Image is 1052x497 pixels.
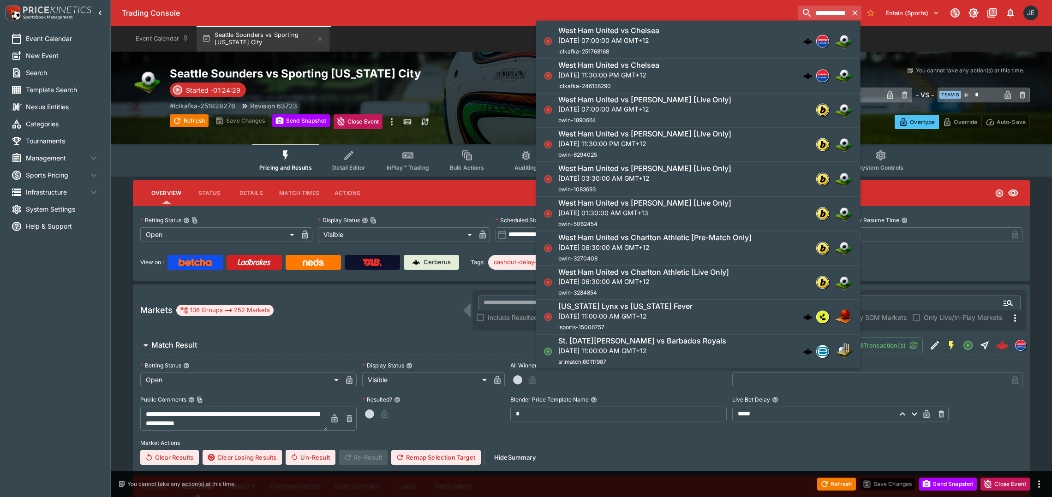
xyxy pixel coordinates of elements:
[916,90,934,100] h6: - VS -
[3,4,21,22] img: PriceKinetics Logo
[203,450,282,465] button: Clear Losing Results
[362,217,368,224] button: Display StatusCopy To Clipboard
[391,450,481,465] button: Remap Selection Target
[272,182,327,204] button: Match Times
[286,450,335,465] span: Un-Result
[1000,295,1016,311] button: Open
[558,198,731,208] h6: West Ham United vs [PERSON_NAME] [Live Only]
[816,69,829,82] div: lclkafka
[237,259,271,266] img: Ladbrokes
[817,277,829,289] img: bwin.png
[404,255,459,270] a: Cerberus
[140,436,1022,450] label: Market Actions
[947,5,963,21] button: Connected to PK
[496,216,542,224] p: Scheduled Start
[188,396,195,403] button: Public CommentsCopy To Clipboard
[997,117,1026,127] p: Auto-Save
[817,242,829,254] img: bwin.png
[816,172,829,185] div: bwin
[514,164,537,171] span: Auditing
[252,144,911,177] div: Event type filters
[558,290,597,296] span: bwin-3284854
[803,313,813,322] div: cerberus
[863,6,878,20] button: No Bookmarks
[544,174,553,183] svg: Closed
[186,85,240,95] p: Started -01:24:29
[850,216,899,224] p: Play Resume Time
[558,164,731,174] h6: West Ham United vs [PERSON_NAME] [Live Only]
[1034,479,1045,490] button: more
[489,450,541,465] button: HideSummary
[816,35,829,47] div: lclkafka
[558,312,693,321] p: [DATE] 11:00:00 AM GMT+12
[558,208,731,218] p: [DATE] 01:30:00 AM GMT+13
[23,6,91,13] img: PriceKinetics
[1021,3,1041,23] button: James Edlin
[910,117,935,127] p: Overtype
[363,259,382,266] img: TabNZ
[180,305,270,316] div: 136 Groups 252 Markets
[558,302,693,312] h6: [US_STATE] Lynx vs [US_STATE] Fever
[510,361,576,369] p: All Winners Full-Dividend
[488,258,548,267] span: cashout-delay-10
[558,60,659,70] h6: West Ham United vs Chelsea
[848,337,923,353] button: 718Transaction(s)
[943,337,960,354] button: SGM Enabled
[558,95,731,105] h6: West Ham United vs [PERSON_NAME] [Live Only]
[916,66,1024,75] p: You cannot take any action(s) at this time.
[318,227,475,242] div: Visible
[122,8,794,18] div: Trading Console
[803,313,813,322] img: logo-cerberus.svg
[140,396,186,403] p: Public Comments
[835,342,853,361] img: cricket.png
[26,153,88,163] span: Management
[558,277,729,287] p: [DATE] 06:30:00 AM GMT+12
[816,138,829,151] div: bwin
[849,313,907,322] span: Only SGM Markets
[880,6,945,20] button: Select Tenant
[1010,313,1021,324] svg: More
[954,117,977,127] p: Override
[140,216,181,224] p: Betting Status
[803,71,813,80] img: logo-cerberus.svg
[140,305,173,315] h5: Markets
[924,313,1002,322] span: Only Live/In-Play Markets
[816,345,829,358] div: betradar
[450,164,484,171] span: Bulk Actions
[965,5,982,21] button: Toggle light/dark mode
[816,311,829,324] div: lsports
[127,480,236,488] p: You cannot take any action(s) at this time.
[816,207,829,220] div: bwin
[140,227,298,242] div: Open
[558,324,604,331] span: lsports-15006757
[197,26,329,52] button: Seattle Sounders vs Sporting [US_STATE] City
[803,347,813,356] div: cerberus
[558,337,726,346] h6: St. [DATE][PERSON_NAME] vs Barbados Royals
[591,396,597,403] button: Blender Price Template Name
[1008,188,1019,199] svg: Visible
[558,255,598,262] span: bwin-3270408
[272,114,330,127] button: Send Snapshot
[817,311,829,323] img: lsports.jpeg
[817,70,829,82] img: lclkafka.png
[140,373,342,387] div: Open
[558,243,752,252] p: [DATE] 06:30:00 AM GMT+12
[303,259,323,266] img: Neds
[835,136,853,154] img: soccer.png
[817,207,829,219] img: bwin.png
[558,233,752,243] h6: West Ham United vs Charlton Athletic [Pre-Match Only]
[798,6,849,20] input: search
[996,339,1009,352] div: 8265f431-2b86-4f13-8133-8a6ec127f9b2
[230,182,272,204] button: Details
[817,478,856,491] button: Refresh
[976,337,993,354] button: Straight
[558,130,731,139] h6: West Ham United vs [PERSON_NAME] [Live Only]
[140,255,164,270] label: View on :
[558,152,597,159] span: bwin-6294025
[197,396,203,403] button: Copy To Clipboard
[1016,340,1026,350] img: lclkafka
[939,91,961,99] span: Team B
[510,396,589,403] p: Blender Price Template Name
[544,347,553,356] svg: Open
[895,115,939,129] button: Overtype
